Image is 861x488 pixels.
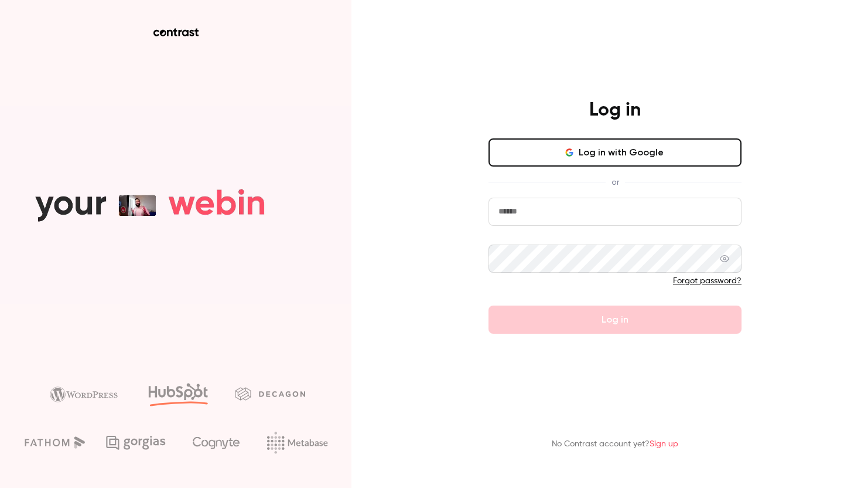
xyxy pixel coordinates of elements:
[235,387,305,400] img: decagon
[606,176,625,188] span: or
[673,277,742,285] a: Forgot password?
[552,438,678,450] p: No Contrast account yet?
[650,440,678,448] a: Sign up
[589,99,641,122] h4: Log in
[488,138,742,167] button: Log in with Google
